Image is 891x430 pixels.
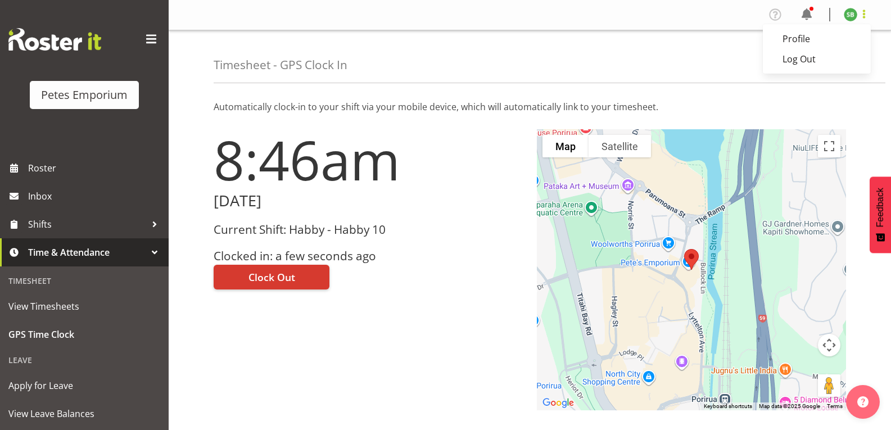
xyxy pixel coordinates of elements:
p: Automatically clock-in to your shift via your mobile device, which will automatically link to you... [214,100,846,114]
a: Open this area in Google Maps (opens a new window) [540,396,577,410]
h3: Clocked in: a few seconds ago [214,250,523,262]
h3: Current Shift: Habby - Habby 10 [214,223,523,236]
div: Timesheet [3,269,166,292]
a: Terms (opens in new tab) [827,403,843,409]
span: Apply for Leave [8,377,160,394]
h2: [DATE] [214,192,523,210]
button: Show satellite imagery [589,135,651,157]
span: Clock Out [248,270,295,284]
img: Rosterit website logo [8,28,101,51]
span: Inbox [28,188,163,205]
span: Time & Attendance [28,244,146,261]
a: Apply for Leave [3,372,166,400]
button: Clock Out [214,265,329,289]
button: Drag Pegman onto the map to open Street View [818,374,840,397]
div: Leave [3,348,166,372]
span: Shifts [28,216,146,233]
div: Petes Emporium [41,87,128,103]
a: View Timesheets [3,292,166,320]
h1: 8:46am [214,129,523,190]
span: Roster [28,160,163,176]
a: Log Out [763,49,871,69]
button: Map camera controls [818,334,840,356]
span: GPS Time Clock [8,326,160,343]
img: stephanie-burden9828.jpg [844,8,857,21]
h4: Timesheet - GPS Clock In [214,58,347,71]
span: Map data ©2025 Google [759,403,820,409]
img: help-xxl-2.png [857,396,869,408]
button: Feedback - Show survey [870,176,891,253]
button: Toggle fullscreen view [818,135,840,157]
span: View Timesheets [8,298,160,315]
img: Google [540,396,577,410]
button: Show street map [542,135,589,157]
a: View Leave Balances [3,400,166,428]
button: Keyboard shortcuts [704,402,752,410]
span: View Leave Balances [8,405,160,422]
span: Feedback [875,188,885,227]
a: GPS Time Clock [3,320,166,348]
a: Profile [763,29,871,49]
